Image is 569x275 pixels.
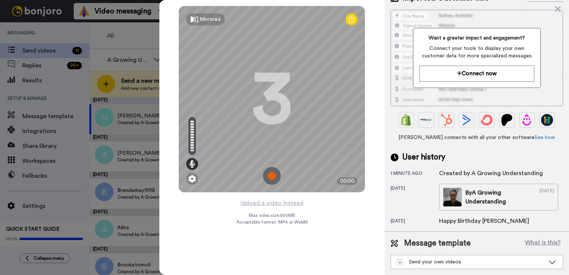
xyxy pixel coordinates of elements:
[521,114,533,126] img: Drip
[443,188,462,206] img: ab8762cb-792a-482f-8673-22251134fb28-thumb.jpg
[397,259,403,265] img: demo-template.svg
[397,258,545,266] div: Send your own videos
[391,134,563,141] span: [PERSON_NAME] connects with all your other software
[238,198,306,208] button: Upload a video instead
[249,212,295,218] span: Max video size: 500 MB
[461,114,473,126] img: ActiveCampaign
[420,114,432,126] img: Ontraport
[251,71,292,127] div: 3
[439,216,529,225] div: Happy Birthday [PERSON_NAME]
[391,170,439,178] div: 1 minute ago
[534,135,555,140] a: See how
[439,169,543,178] div: Created by A Growing Understanding
[419,45,534,60] span: Connect your tools to display your own customer data for more specialized messages
[404,238,471,249] span: Message template
[465,188,533,206] div: By A Growing Understanding
[263,167,281,185] img: ic_record_start.svg
[402,152,445,163] span: User history
[419,66,534,82] button: Connect now
[523,238,563,249] button: What is this?
[540,188,554,206] div: [DATE]
[236,219,308,225] span: Acceptable format: MP4 or WebM
[439,184,558,211] a: ByA Growing Understanding[DATE]
[541,114,553,126] img: GoHighLevel
[337,177,357,185] div: 00:00
[441,114,452,126] img: Hubspot
[188,175,196,183] img: ic_gear.svg
[391,185,439,211] div: [DATE]
[400,114,412,126] img: Shopify
[391,218,439,225] div: [DATE]
[501,114,513,126] img: Patreon
[481,114,493,126] img: ConvertKit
